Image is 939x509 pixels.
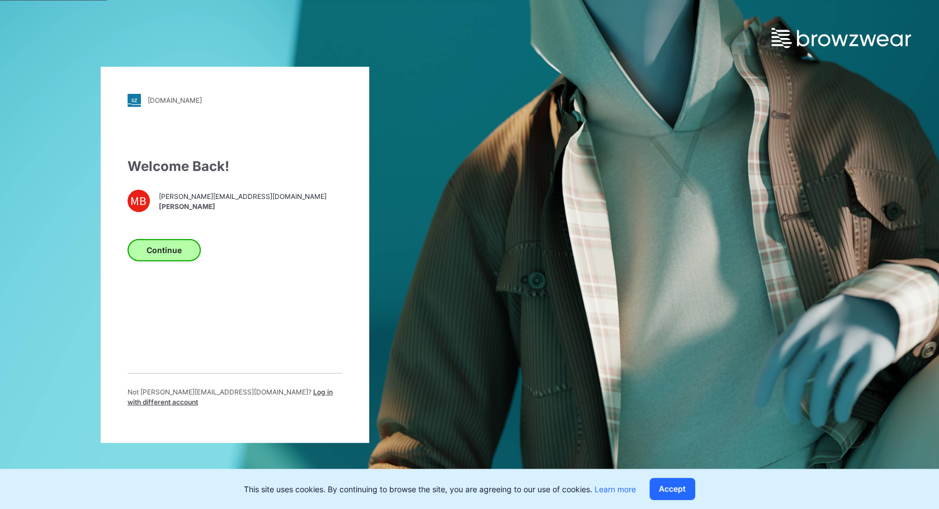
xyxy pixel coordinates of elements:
[159,202,327,212] span: [PERSON_NAME]
[771,28,911,48] img: browzwear-logo.e42bd6dac1945053ebaf764b6aa21510.svg
[159,192,327,202] span: [PERSON_NAME][EMAIL_ADDRESS][DOMAIN_NAME]
[594,484,636,494] a: Learn more
[148,96,202,104] div: [DOMAIN_NAME]
[128,239,201,261] button: Continue
[128,156,342,176] div: Welcome Back!
[128,387,342,407] p: Not [PERSON_NAME][EMAIL_ADDRESS][DOMAIN_NAME] ?
[649,478,695,500] button: Accept
[128,93,141,107] img: stylezone-logo.562084cfcfab977791bfbf7441f1a819.svg
[244,483,636,495] p: This site uses cookies. By continuing to browse the site, you are agreeing to our use of cookies.
[128,93,342,107] a: [DOMAIN_NAME]
[128,189,150,212] div: MB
